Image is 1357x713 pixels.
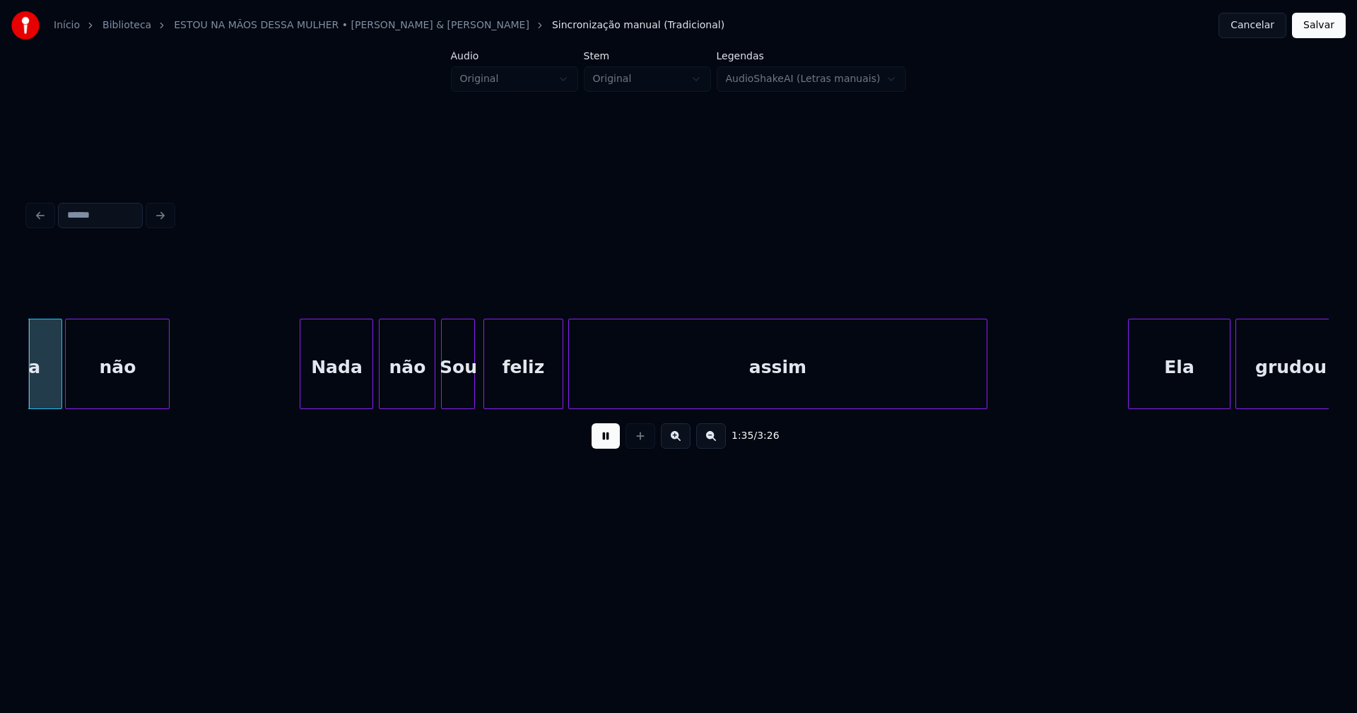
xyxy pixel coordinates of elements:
[552,18,724,33] span: Sincronização manual (Tradicional)
[1218,13,1286,38] button: Cancelar
[174,18,529,33] a: ESTOU NA MÃOS DESSA MULHER • [PERSON_NAME] & [PERSON_NAME]
[11,11,40,40] img: youka
[451,51,578,61] label: Áudio
[584,51,711,61] label: Stem
[54,18,80,33] a: Início
[732,429,753,443] span: 1:35
[102,18,151,33] a: Biblioteca
[732,429,765,443] div: /
[1292,13,1346,38] button: Salvar
[717,51,907,61] label: Legendas
[54,18,724,33] nav: breadcrumb
[757,429,779,443] span: 3:26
